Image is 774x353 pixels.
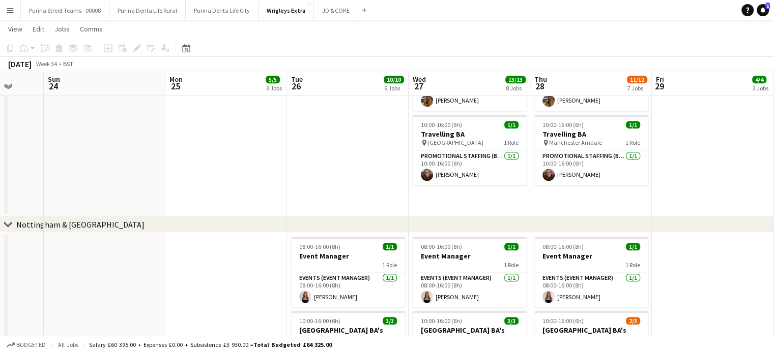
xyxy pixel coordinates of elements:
div: Salary £60 395.00 + Expenses £0.00 + Subsistence £3 930.00 = [89,341,332,348]
a: Edit [28,22,48,36]
span: Jobs [54,24,70,34]
span: Comms [80,24,103,34]
a: 1 [757,4,769,16]
div: [DATE] [8,59,32,69]
button: Purina Denta Life City [186,1,259,20]
a: Jobs [50,22,74,36]
button: Purina Denta Life Rural [109,1,186,20]
div: Nottingham & [GEOGRAPHIC_DATA] [16,219,145,230]
button: Wrigleys Extra [259,1,314,20]
a: View [4,22,26,36]
a: Comms [76,22,107,36]
div: BST [63,60,73,68]
span: 1 [765,3,770,9]
span: Edit [33,24,44,34]
span: Week 34 [34,60,59,68]
span: Total Budgeted £64 325.00 [253,341,332,348]
span: Budgeted [16,341,46,348]
button: Purina Street Teams - 00008 [21,1,109,20]
span: All jobs [56,341,80,348]
button: JD & COKE [314,1,358,20]
span: View [8,24,22,34]
button: Budgeted [5,339,47,350]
